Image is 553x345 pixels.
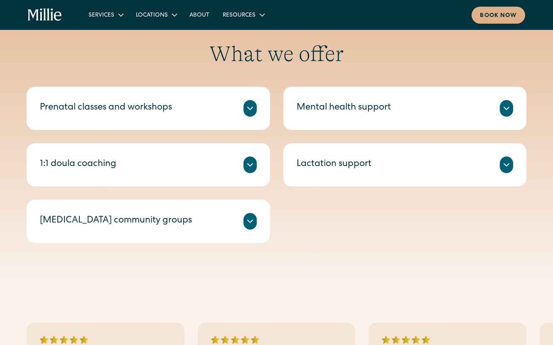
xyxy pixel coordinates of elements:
[382,336,430,344] img: 5 stars rating
[223,11,256,20] div: Resources
[82,8,129,22] div: Services
[40,158,116,171] div: 1:1 doula coaching
[88,11,114,20] div: Services
[480,12,517,20] div: Book now
[297,158,371,171] div: Lactation support
[472,7,525,24] a: Book now
[27,41,526,67] h2: What we offer
[28,8,62,22] a: home
[211,336,259,344] img: 5 stars rating
[40,336,88,344] img: 5 stars rating
[40,101,172,115] div: Prenatal classes and workshops
[183,8,216,22] a: About
[136,11,168,20] div: Locations
[297,101,391,115] div: Mental health support
[216,8,270,22] div: Resources
[129,8,183,22] div: Locations
[40,214,192,228] div: [MEDICAL_DATA] community groups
